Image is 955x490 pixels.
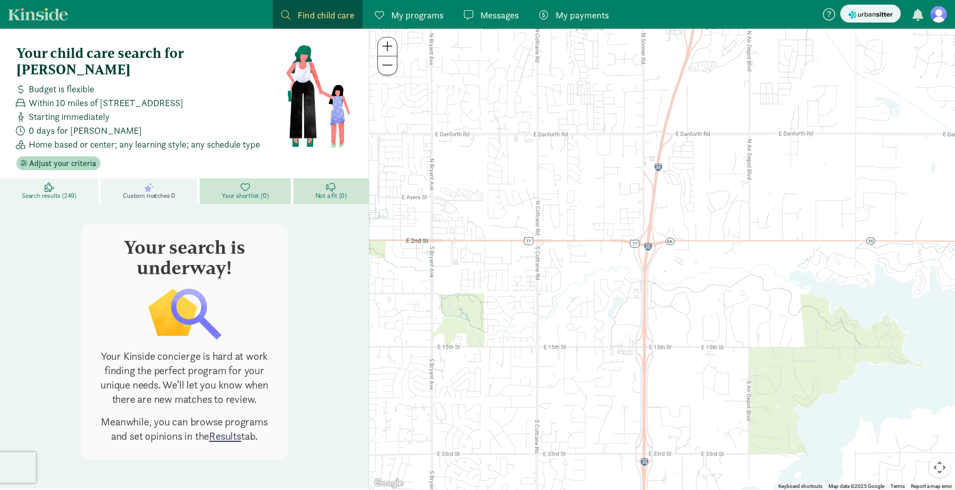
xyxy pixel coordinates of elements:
[8,8,68,21] a: Kinside
[93,349,275,406] p: Your Kinside concierge is hard at work finding the perfect program for your unique needs. We’ll l...
[93,237,275,278] h3: Your search is underway!
[911,483,952,489] a: Report a map error
[29,82,94,96] span: Budget is flexible
[315,192,347,200] span: Not a fit (0)
[890,483,905,489] a: Terms
[93,415,275,443] p: Meanwhile, you can browse programs and set opinions in the tab.
[16,156,100,171] button: Adjust your criteria
[101,178,200,204] a: Custom matches 0
[29,96,183,110] span: Within 10 miles of [STREET_ADDRESS]
[298,8,354,22] span: Find child care
[16,45,285,78] h4: Your child care search for [PERSON_NAME]
[29,124,142,137] span: 0 days for [PERSON_NAME]
[22,192,76,200] span: Search results (249)
[391,8,443,22] span: My programs
[848,9,893,20] img: urbansitter_logo_small.svg
[222,192,268,200] span: Your shortlist (0)
[293,178,369,204] a: Not a fit (0)
[29,157,96,170] span: Adjust your criteria
[29,137,260,151] span: Home based or center; any learning style; any schedule type
[123,192,175,200] span: Custom matches 0
[209,429,241,443] a: Results
[29,110,110,124] span: Starting immediately
[778,483,822,490] button: Keyboard shortcuts
[372,477,406,490] a: Open this area in Google Maps (opens a new window)
[929,457,950,478] button: Map camera controls
[372,477,406,490] img: Google
[829,483,884,489] span: Map data ©2025 Google
[556,8,609,22] span: My payments
[480,8,519,22] span: Messages
[200,178,293,204] a: Your shortlist (0)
